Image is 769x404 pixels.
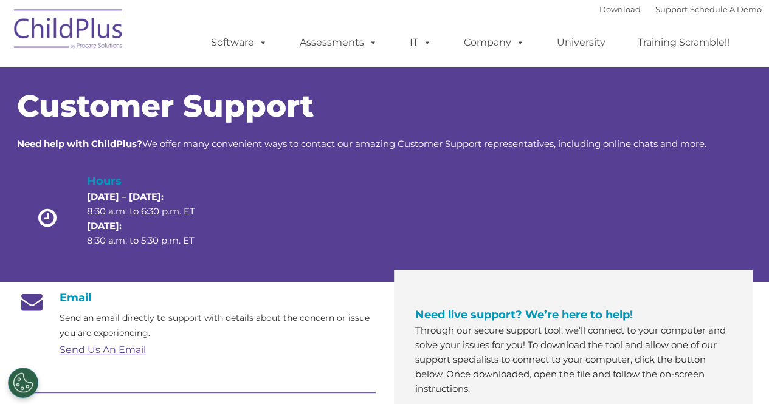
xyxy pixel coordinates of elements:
[415,308,633,321] span: Need live support? We’re here to help!
[626,30,742,55] a: Training Scramble!!
[87,220,122,231] strong: [DATE]:
[545,30,618,55] a: University
[17,87,314,125] span: Customer Support
[60,310,376,341] p: Send an email directly to support with details about the concern or issue you are experiencing.
[17,138,142,149] strong: Need help with ChildPlus?
[87,173,216,190] h4: Hours
[655,4,688,14] a: Support
[60,344,146,355] a: Send Us An Email
[452,30,537,55] a: Company
[17,138,706,149] span: We offer many convenient ways to contact our amazing Customer Support representatives, including ...
[17,291,376,304] h4: Email
[398,30,444,55] a: IT
[199,30,280,55] a: Software
[599,4,641,14] a: Download
[288,30,390,55] a: Assessments
[87,191,164,202] strong: [DATE] – [DATE]:
[599,4,762,14] font: |
[690,4,762,14] a: Schedule A Demo
[708,346,769,404] iframe: Chat Widget
[87,190,216,248] p: 8:30 a.m. to 6:30 p.m. ET 8:30 a.m. to 5:30 p.m. ET
[8,1,129,61] img: ChildPlus by Procare Solutions
[415,323,731,396] p: Through our secure support tool, we’ll connect to your computer and solve your issues for you! To...
[8,368,38,398] button: Cookies Settings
